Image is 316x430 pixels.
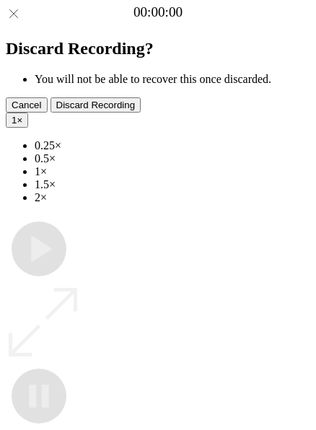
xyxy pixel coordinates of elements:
[6,97,48,113] button: Cancel
[6,113,28,128] button: 1×
[35,152,310,165] li: 0.5×
[35,165,310,178] li: 1×
[51,97,141,113] button: Discard Recording
[6,39,310,58] h2: Discard Recording?
[133,4,183,20] a: 00:00:00
[35,178,310,191] li: 1.5×
[35,191,310,204] li: 2×
[35,139,310,152] li: 0.25×
[35,73,310,86] li: You will not be able to recover this once discarded.
[12,115,17,126] span: 1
